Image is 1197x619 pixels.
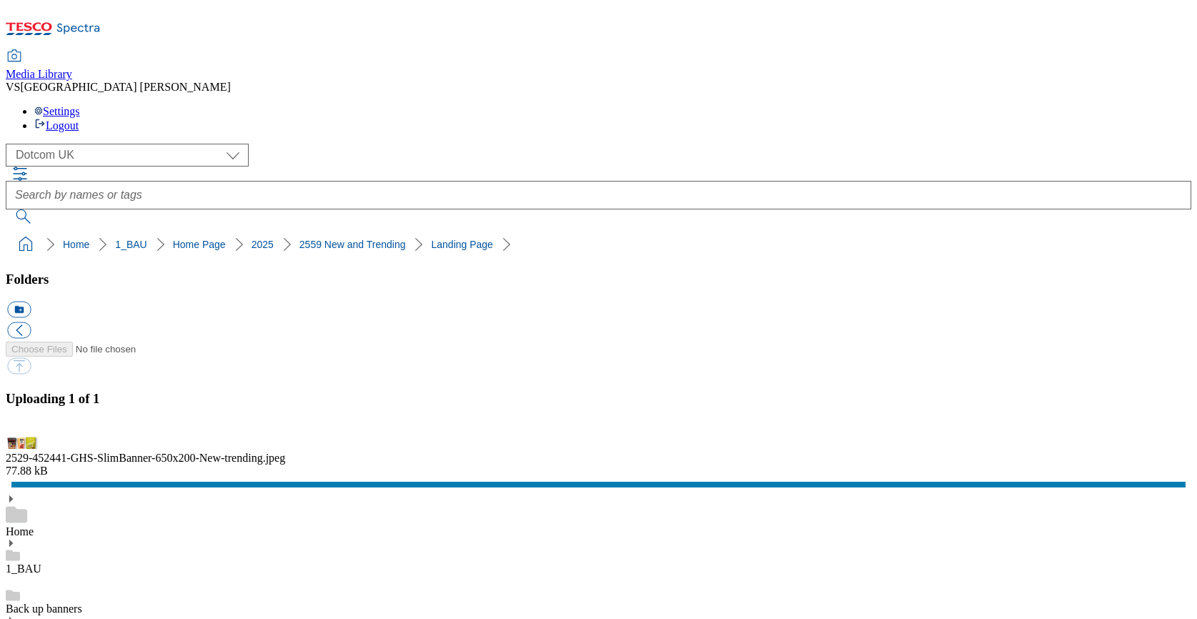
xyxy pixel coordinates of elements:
[63,239,89,250] a: Home
[431,239,492,250] a: Landing Page
[115,239,146,250] a: 1_BAU
[6,525,34,538] a: Home
[252,239,274,250] a: 2025
[6,391,1191,407] h3: Uploading 1 of 1
[6,81,20,93] span: VS
[6,68,72,80] span: Media Library
[299,239,406,250] a: 2559 New and Trending
[34,119,79,132] a: Logout
[6,181,1191,209] input: Search by names or tags
[6,603,82,615] a: Back up banners
[6,272,1191,287] h3: Folders
[6,452,1191,465] div: 2529-452441-GHS-SlimBanner-650x200-New-trending.jpeg
[14,233,37,256] a: home
[6,231,1191,258] nav: breadcrumb
[6,436,49,449] img: preview
[20,81,230,93] span: [GEOGRAPHIC_DATA] [PERSON_NAME]
[6,563,41,575] a: 1_BAU
[173,239,226,250] a: Home Page
[34,105,80,117] a: Settings
[6,51,72,81] a: Media Library
[6,465,1191,477] div: 77.88 kB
